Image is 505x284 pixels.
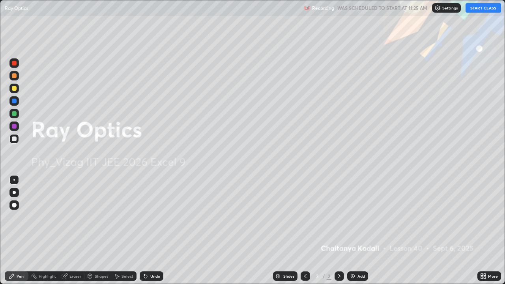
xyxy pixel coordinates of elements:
[323,274,325,278] div: /
[304,5,310,11] img: recording.375f2c34.svg
[283,274,294,278] div: Slides
[357,274,365,278] div: Add
[39,274,56,278] div: Highlight
[95,274,108,278] div: Shapes
[5,5,28,11] p: Ray Optics
[434,5,441,11] img: class-settings-icons
[313,274,321,278] div: 2
[17,274,24,278] div: Pen
[122,274,133,278] div: Select
[327,273,331,280] div: 2
[337,4,427,11] h5: WAS SCHEDULED TO START AT 11:25 AM
[150,274,160,278] div: Undo
[312,5,334,11] p: Recording
[488,274,498,278] div: More
[350,273,356,279] img: add-slide-button
[69,274,81,278] div: Eraser
[442,6,458,10] p: Settings
[466,3,501,13] button: START CLASS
